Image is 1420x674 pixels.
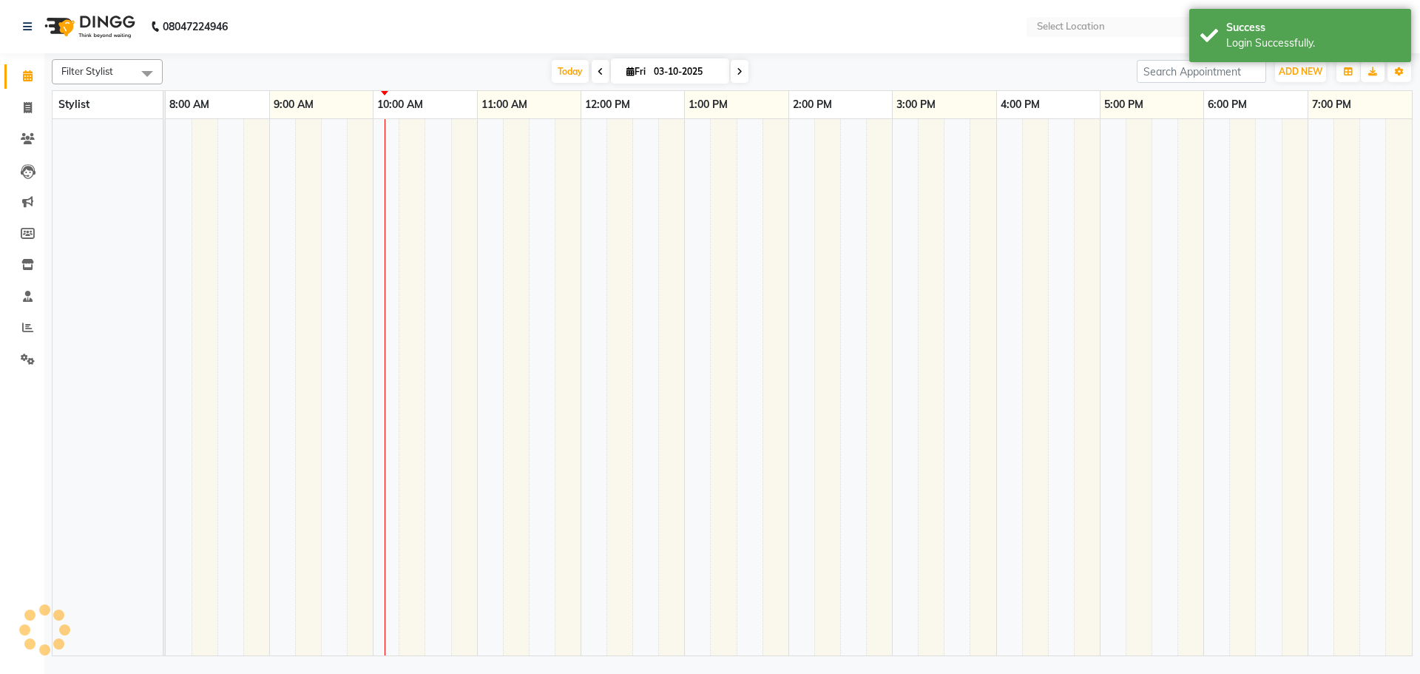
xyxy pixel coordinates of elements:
span: Filter Stylist [61,65,113,77]
a: 7:00 PM [1308,94,1355,115]
a: 11:00 AM [478,94,531,115]
a: 3:00 PM [893,94,939,115]
a: 4:00 PM [997,94,1044,115]
a: 6:00 PM [1204,94,1251,115]
button: ADD NEW [1275,61,1326,82]
a: 1:00 PM [685,94,731,115]
a: 8:00 AM [166,94,213,115]
a: 5:00 PM [1100,94,1147,115]
div: Success [1226,20,1400,36]
span: Fri [623,66,649,77]
input: Search Appointment [1137,60,1266,83]
a: 12:00 PM [581,94,634,115]
b: 08047224946 [163,6,228,47]
a: 2:00 PM [789,94,836,115]
input: 2025-10-03 [649,61,723,83]
span: ADD NEW [1279,66,1322,77]
a: 10:00 AM [373,94,427,115]
span: Today [552,60,589,83]
span: Stylist [58,98,89,111]
img: logo [38,6,139,47]
a: 9:00 AM [270,94,317,115]
div: Login Successfully. [1226,36,1400,51]
div: Select Location [1037,19,1105,34]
